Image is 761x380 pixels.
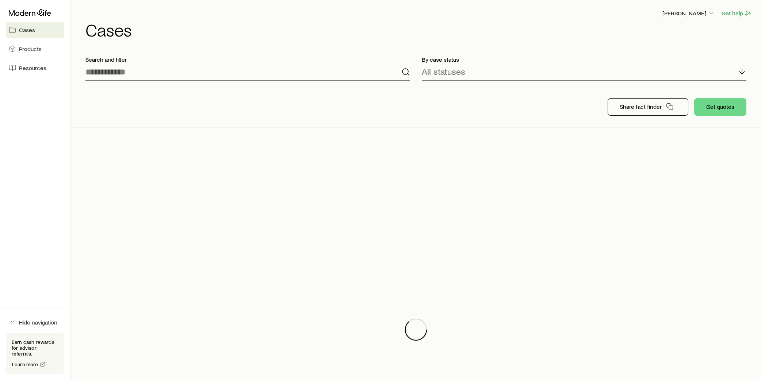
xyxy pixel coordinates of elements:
[19,319,57,326] span: Hide navigation
[694,98,746,116] button: Get quotes
[662,9,715,18] button: [PERSON_NAME]
[422,56,746,63] p: By case status
[6,41,64,57] a: Products
[620,103,662,110] p: Share fact finder
[608,98,688,116] button: Share fact finder
[6,314,64,330] button: Hide navigation
[12,339,58,357] p: Earn cash rewards for advisor referrals.
[6,333,64,374] div: Earn cash rewards for advisor referrals.Learn more
[422,66,465,77] p: All statuses
[6,60,64,76] a: Resources
[85,56,410,63] p: Search and filter
[19,64,46,72] span: Resources
[12,362,38,367] span: Learn more
[85,21,752,38] h1: Cases
[721,9,752,18] button: Get help
[19,45,42,53] span: Products
[662,9,715,17] p: [PERSON_NAME]
[6,22,64,38] a: Cases
[19,26,35,34] span: Cases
